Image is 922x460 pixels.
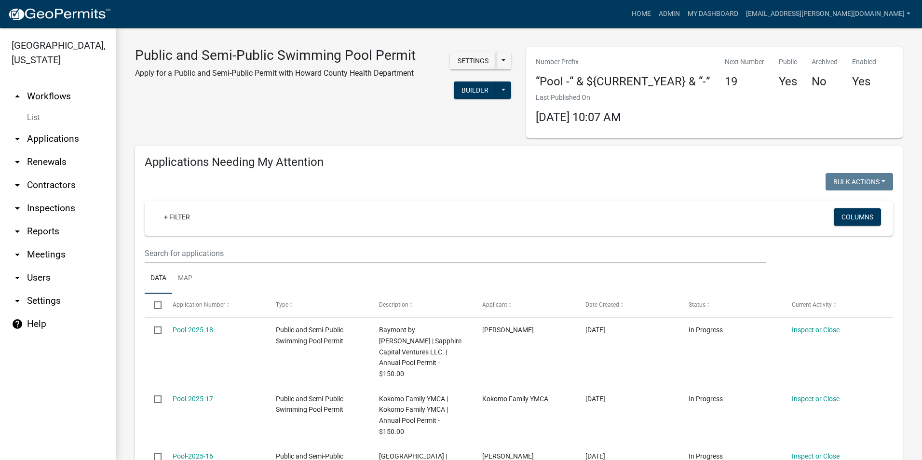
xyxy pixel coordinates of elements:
span: Description [379,301,408,308]
h4: Yes [779,75,797,89]
span: Baymont by Wyndham Kokomo | Sapphire Capital Ventures LLC. | Annual Pool Permit - $150.00 [379,326,461,378]
span: In Progress [689,326,723,334]
datatable-header-cell: Applicant [473,294,576,317]
p: Last Published On [536,93,621,103]
a: Inspect or Close [792,452,840,460]
a: Admin [655,5,684,23]
span: Status [689,301,705,308]
span: Public and Semi-Public Swimming Pool Permit [276,326,343,345]
span: Application Number [173,301,225,308]
h4: Applications Needing My Attention [145,155,893,169]
i: arrow_drop_down [12,133,23,145]
button: Columns [834,208,881,226]
button: Bulk Actions [826,173,893,190]
span: Public and Semi-Public Swimming Pool Permit [276,395,343,414]
span: In Progress [689,452,723,460]
h4: No [812,75,838,89]
h4: 19 [725,75,764,89]
span: Kokomo Family YMCA [482,395,548,403]
i: arrow_drop_down [12,295,23,307]
span: 08/14/2025 [585,326,605,334]
p: Apply for a Public and Semi-Public Permit with Howard County Health Department [135,68,416,79]
span: [DATE] 10:07 AM [536,110,621,124]
i: arrow_drop_down [12,179,23,191]
span: Jennifer Keller [482,452,534,460]
h4: “Pool -“ & ${CURRENT_YEAR} & “-” [536,75,710,89]
i: arrow_drop_down [12,156,23,168]
a: Pool-2025-16 [173,452,213,460]
a: Data [145,263,172,294]
h4: Yes [852,75,876,89]
p: Next Number [725,57,764,67]
datatable-header-cell: Application Number [163,294,266,317]
a: Inspect or Close [792,326,840,334]
a: Pool-2025-17 [173,395,213,403]
i: help [12,318,23,330]
datatable-header-cell: Date Created [576,294,679,317]
p: Public [779,57,797,67]
i: arrow_drop_down [12,226,23,237]
a: [EMAIL_ADDRESS][PERSON_NAME][DOMAIN_NAME] [742,5,914,23]
p: Enabled [852,57,876,67]
span: Kokomo Family YMCA | Kokomo Family YMCA | Annual Pool Permit - $150.00 [379,395,448,435]
span: 08/14/2025 [585,395,605,403]
span: Type [276,301,288,308]
datatable-header-cell: Description [370,294,473,317]
span: Kimberly Trilling [482,326,534,334]
i: arrow_drop_down [12,272,23,284]
a: Map [172,263,198,294]
span: Current Activity [792,301,832,308]
a: Home [628,5,655,23]
datatable-header-cell: Select [145,294,163,317]
a: Pool-2025-18 [173,326,213,334]
a: + Filter [156,208,198,226]
i: arrow_drop_down [12,249,23,260]
h3: Public and Semi-Public Swimming Pool Permit [135,47,416,64]
datatable-header-cell: Current Activity [783,294,886,317]
span: Date Created [585,301,619,308]
i: arrow_drop_up [12,91,23,102]
button: Settings [450,52,496,69]
p: Number Prefix [536,57,710,67]
p: Archived [812,57,838,67]
input: Search for applications [145,244,766,263]
datatable-header-cell: Status [679,294,783,317]
button: Builder [454,81,496,99]
span: 08/11/2025 [585,452,605,460]
datatable-header-cell: Type [266,294,369,317]
span: In Progress [689,395,723,403]
i: arrow_drop_down [12,203,23,214]
a: Inspect or Close [792,395,840,403]
a: My Dashboard [684,5,742,23]
span: Applicant [482,301,507,308]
